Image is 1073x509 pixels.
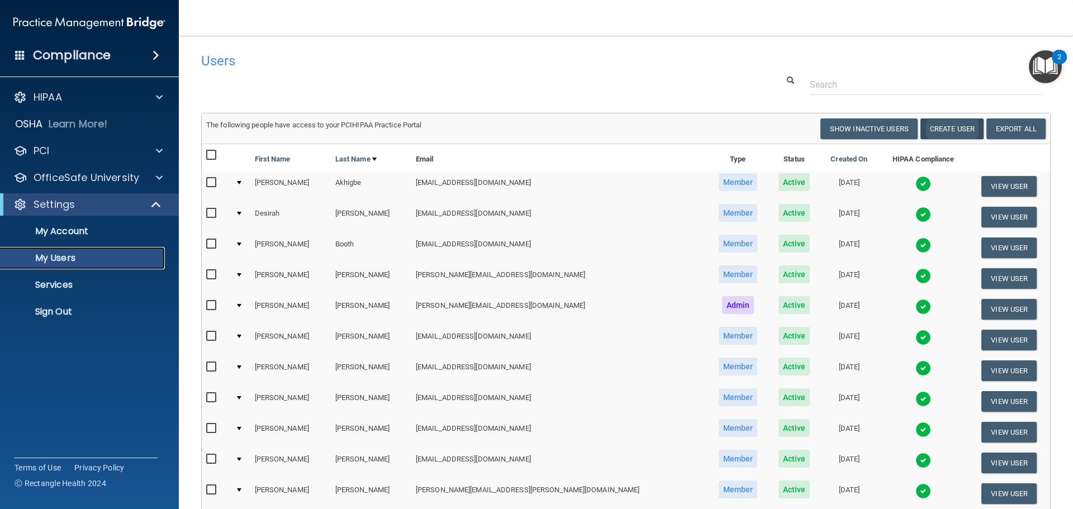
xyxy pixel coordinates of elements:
td: [PERSON_NAME] [250,263,331,294]
img: tick.e7d51cea.svg [915,422,931,437]
td: Booth [331,232,411,263]
td: [PERSON_NAME] [250,171,331,202]
button: View User [981,176,1037,197]
td: [DATE] [820,202,878,232]
td: [DATE] [820,448,878,478]
td: [DATE] [820,294,878,325]
span: Member [719,173,758,191]
p: Learn More! [49,117,108,131]
td: [PERSON_NAME] [331,355,411,386]
span: Active [778,388,810,406]
p: PCI [34,144,49,158]
td: [PERSON_NAME][EMAIL_ADDRESS][DOMAIN_NAME] [411,263,708,294]
td: [PERSON_NAME] [331,478,411,509]
td: [DATE] [820,263,878,294]
img: tick.e7d51cea.svg [915,207,931,222]
span: Member [719,265,758,283]
button: View User [981,237,1037,258]
button: View User [981,207,1037,227]
td: [EMAIL_ADDRESS][DOMAIN_NAME] [411,171,708,202]
td: [PERSON_NAME] [250,232,331,263]
td: [DATE] [820,325,878,355]
span: Active [778,204,810,222]
a: Settings [13,198,162,211]
a: Terms of Use [15,462,61,473]
a: Export All [986,118,1046,139]
span: Member [719,450,758,468]
button: View User [981,330,1037,350]
button: Create User [920,118,984,139]
img: tick.e7d51cea.svg [915,268,931,284]
td: [PERSON_NAME] [331,325,411,355]
p: My Users [7,253,160,264]
a: PCI [13,144,163,158]
td: [PERSON_NAME] [331,417,411,448]
img: tick.e7d51cea.svg [915,391,931,407]
button: View User [981,299,1037,320]
button: View User [981,391,1037,412]
td: [PERSON_NAME] [250,448,331,478]
td: [PERSON_NAME] [250,325,331,355]
td: [EMAIL_ADDRESS][DOMAIN_NAME] [411,355,708,386]
img: PMB logo [13,12,165,34]
span: Active [778,327,810,345]
td: [PERSON_NAME] [331,386,411,417]
h4: Compliance [33,47,111,63]
button: View User [981,268,1037,289]
a: First Name [255,153,291,166]
a: Last Name [335,153,377,166]
span: Member [719,388,758,406]
td: [PERSON_NAME] [250,294,331,325]
span: Active [778,481,810,498]
span: Member [719,419,758,437]
td: [PERSON_NAME] [331,202,411,232]
td: [DATE] [820,386,878,417]
span: Admin [722,296,754,314]
p: OfficeSafe University [34,171,139,184]
span: Member [719,358,758,375]
td: [EMAIL_ADDRESS][DOMAIN_NAME] [411,325,708,355]
input: Search [810,74,1042,95]
td: [PERSON_NAME] [331,294,411,325]
span: Active [778,235,810,253]
td: [PERSON_NAME] [250,478,331,509]
button: View User [981,360,1037,381]
p: OSHA [15,117,43,131]
td: [DATE] [820,417,878,448]
span: Active [778,173,810,191]
td: [PERSON_NAME][EMAIL_ADDRESS][PERSON_NAME][DOMAIN_NAME] [411,478,708,509]
iframe: Drift Widget Chat Controller [880,430,1060,474]
span: Active [778,296,810,314]
span: Member [719,204,758,222]
td: [DATE] [820,171,878,202]
span: Active [778,358,810,375]
td: [PERSON_NAME] [331,448,411,478]
button: View User [981,422,1037,443]
img: tick.e7d51cea.svg [915,237,931,253]
td: [EMAIL_ADDRESS][DOMAIN_NAME] [411,448,708,478]
td: [PERSON_NAME] [250,386,331,417]
span: Member [719,481,758,498]
img: tick.e7d51cea.svg [915,360,931,376]
td: [EMAIL_ADDRESS][DOMAIN_NAME] [411,386,708,417]
a: HIPAA [13,91,163,104]
p: My Account [7,226,160,237]
img: tick.e7d51cea.svg [915,330,931,345]
td: Desirah [250,202,331,232]
p: Sign Out [7,306,160,317]
span: Member [719,235,758,253]
td: [PERSON_NAME] [250,355,331,386]
td: [PERSON_NAME][EMAIL_ADDRESS][DOMAIN_NAME] [411,294,708,325]
div: 2 [1057,57,1061,72]
a: OfficeSafe University [13,171,163,184]
p: HIPAA [34,91,62,104]
th: Email [411,144,708,171]
h4: Users [201,54,690,68]
td: [DATE] [820,232,878,263]
img: tick.e7d51cea.svg [915,176,931,192]
button: View User [981,483,1037,504]
th: Status [768,144,820,171]
td: [PERSON_NAME] [250,417,331,448]
th: Type [708,144,768,171]
td: [DATE] [820,355,878,386]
